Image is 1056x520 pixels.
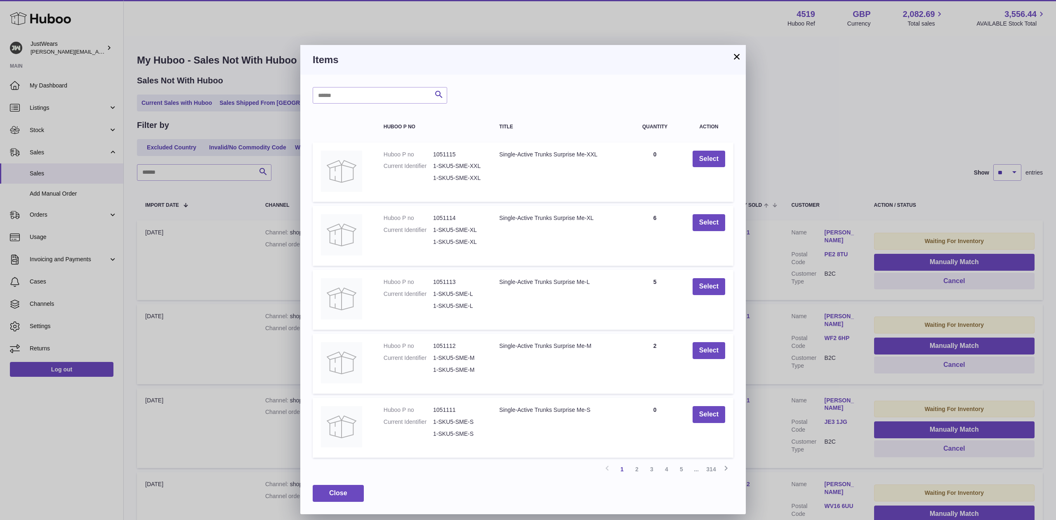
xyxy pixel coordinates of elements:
[491,116,625,138] th: Title
[375,116,491,138] th: Huboo P no
[321,406,362,447] img: Single-Active Trunks Surprise Me-S
[629,462,644,477] a: 2
[384,290,433,298] dt: Current Identifier
[644,462,659,477] a: 3
[384,214,433,222] dt: Huboo P no
[384,406,433,414] dt: Huboo P no
[626,334,684,394] td: 2
[693,278,725,295] button: Select
[433,418,483,426] dd: 1-SKU5-SME-S
[313,53,733,66] h3: Items
[693,406,725,423] button: Select
[321,214,362,255] img: Single-Active Trunks Surprise Me-XL
[321,278,362,319] img: Single-Active Trunks Surprise Me-L
[384,342,433,350] dt: Huboo P no
[684,116,733,138] th: Action
[433,162,483,170] dd: 1-SKU5-SME-XXL
[384,226,433,234] dt: Current Identifier
[693,214,725,231] button: Select
[433,366,483,374] dd: 1-SKU5-SME-M
[433,174,483,182] dd: 1-SKU5-SME-XXL
[384,354,433,362] dt: Current Identifier
[674,462,689,477] a: 5
[499,342,617,350] div: Single-Active Trunks Surprise Me-M
[693,342,725,359] button: Select
[433,290,483,298] dd: 1-SKU5-SME-L
[626,206,684,266] td: 6
[433,214,483,222] dd: 1051114
[329,489,347,496] span: Close
[321,151,362,192] img: Single-Active Trunks Surprise Me-XXL
[499,278,617,286] div: Single-Active Trunks Surprise Me-L
[384,278,433,286] dt: Huboo P no
[626,270,684,330] td: 5
[433,302,483,310] dd: 1-SKU5-SME-L
[499,151,617,158] div: Single-Active Trunks Surprise Me-XXL
[626,116,684,138] th: Quantity
[384,162,433,170] dt: Current Identifier
[433,406,483,414] dd: 1051111
[321,342,362,383] img: Single-Active Trunks Surprise Me-M
[433,226,483,234] dd: 1-SKU5-SME-XL
[433,238,483,246] dd: 1-SKU5-SME-XL
[433,278,483,286] dd: 1051113
[704,462,719,477] a: 314
[626,142,684,202] td: 0
[499,214,617,222] div: Single-Active Trunks Surprise Me-XL
[433,151,483,158] dd: 1051115
[499,406,617,414] div: Single-Active Trunks Surprise Me-S
[433,430,483,438] dd: 1-SKU5-SME-S
[433,354,483,362] dd: 1-SKU5-SME-M
[615,462,629,477] a: 1
[693,151,725,168] button: Select
[732,52,742,61] button: ×
[626,398,684,458] td: 0
[384,151,433,158] dt: Huboo P no
[313,485,364,502] button: Close
[659,462,674,477] a: 4
[433,342,483,350] dd: 1051112
[689,462,704,477] span: ...
[384,418,433,426] dt: Current Identifier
